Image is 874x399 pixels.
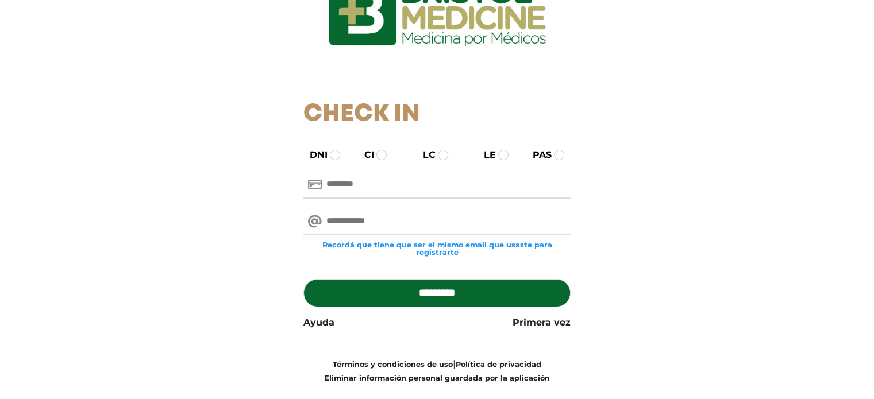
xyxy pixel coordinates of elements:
[303,241,571,256] small: Recordá que tiene que ser el mismo email que usaste para registrarte
[303,316,334,330] a: Ayuda
[513,316,571,330] a: Primera vez
[299,148,328,162] label: DNI
[473,148,496,162] label: LE
[456,360,541,369] a: Política de privacidad
[413,148,436,162] label: LC
[354,148,374,162] label: CI
[324,374,550,382] a: Eliminar información personal guardada por la aplicación
[295,357,579,385] div: |
[522,148,552,162] label: PAS
[303,100,571,129] h1: Check In
[333,360,453,369] a: Términos y condiciones de uso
